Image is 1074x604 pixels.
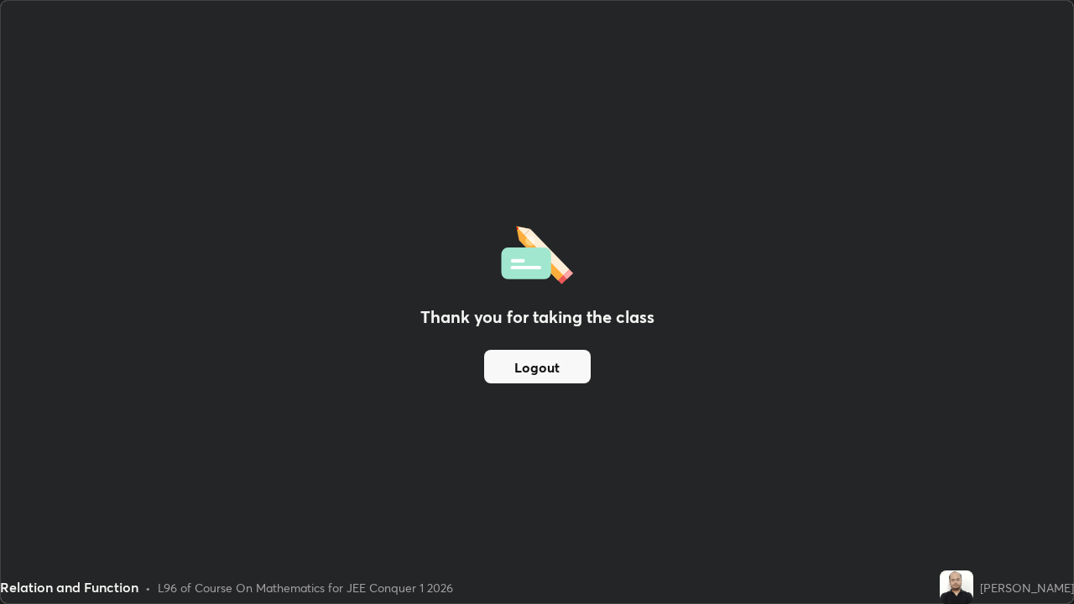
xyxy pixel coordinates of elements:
[980,579,1074,596] div: [PERSON_NAME]
[158,579,453,596] div: L96 of Course On Mathematics for JEE Conquer 1 2026
[484,350,591,383] button: Logout
[940,570,973,604] img: 83f50dee00534478af7b78a8c624c472.jpg
[420,305,654,330] h2: Thank you for taking the class
[501,221,573,284] img: offlineFeedback.1438e8b3.svg
[145,579,151,596] div: •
